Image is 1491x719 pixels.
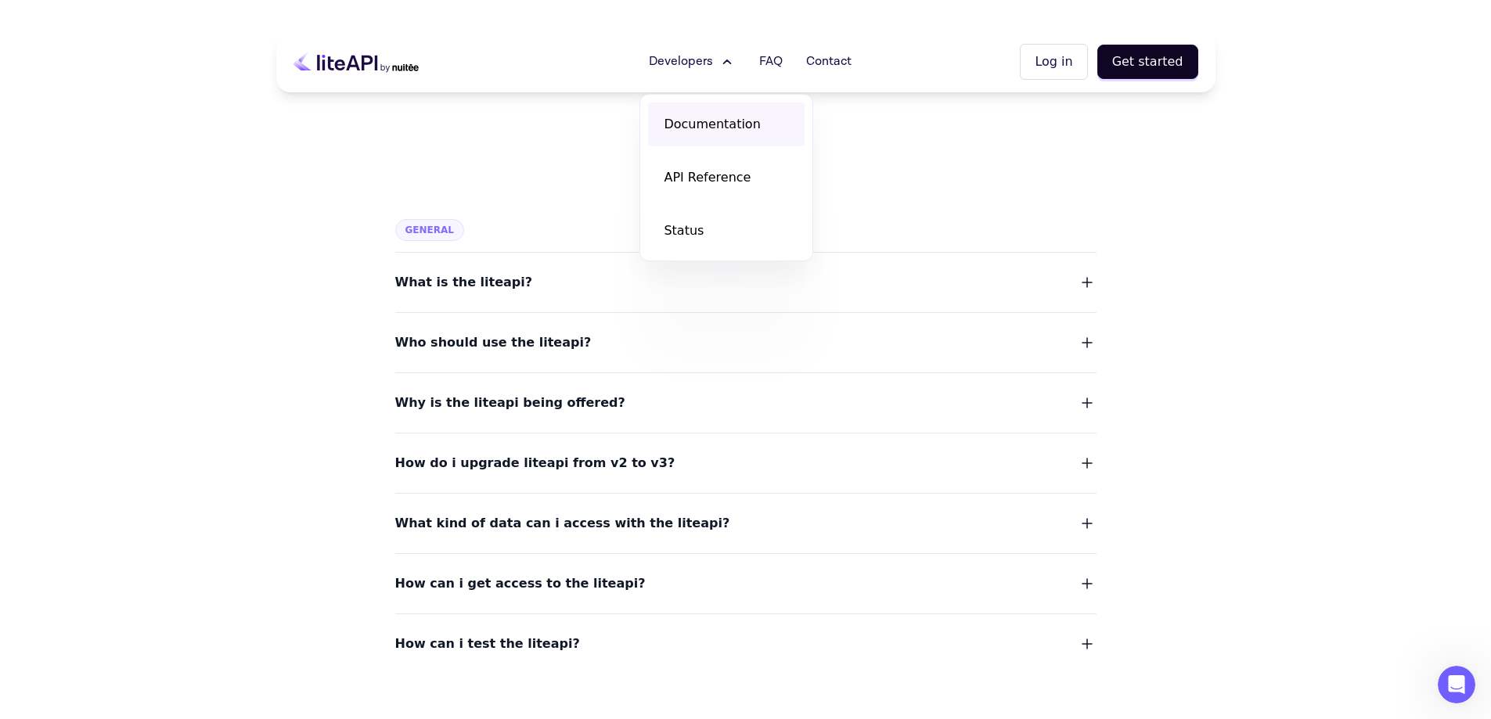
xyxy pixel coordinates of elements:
span: What kind of data can i access with the liteapi? [395,512,730,534]
span: Contact [806,52,852,71]
span: Why is the liteapi being offered? [395,392,625,414]
span: FAQ [759,52,783,71]
button: How can i get access to the liteapi? [395,573,1097,595]
button: Get started [1097,45,1198,79]
a: FAQ [750,46,792,77]
span: How do i upgrade liteapi from v2 to v3? [395,452,675,474]
a: API Reference [648,156,805,200]
span: API Reference [664,168,751,187]
span: Status [664,221,704,240]
button: Who should use the liteapi? [395,332,1097,354]
button: Log in [1020,44,1087,80]
button: How can i test the liteapi? [395,633,1097,655]
span: Documentation [664,115,760,134]
button: How do i upgrade liteapi from v2 to v3? [395,452,1097,474]
a: Status [648,209,805,253]
a: Contact [797,46,861,77]
button: What is the liteapi? [395,271,1097,293]
button: Why is the liteapi being offered? [395,392,1097,414]
span: What is the liteapi? [395,271,533,293]
span: How can i test the liteapi? [395,633,580,655]
iframe: Intercom live chat [1438,666,1475,703]
button: Developers [639,46,745,77]
span: Developers [649,52,713,71]
span: General [395,219,464,241]
span: Who should use the liteapi? [395,332,592,354]
span: How can i get access to the liteapi? [395,573,646,595]
button: What kind of data can i access with the liteapi? [395,512,1097,534]
a: Documentation [648,102,805,146]
h1: FAQ [312,125,1179,163]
